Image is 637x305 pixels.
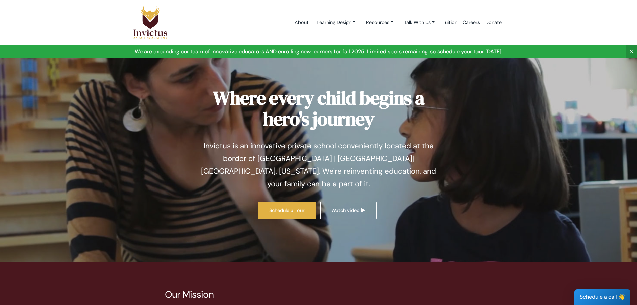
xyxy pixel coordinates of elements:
h1: Where every child begins a hero's journey [197,88,441,129]
p: Our Mission [165,289,472,300]
a: Resources [361,16,399,29]
div: Schedule a call 👋 [574,289,630,305]
a: Talk With Us [399,16,440,29]
a: Watch video [320,202,377,219]
a: Donate [483,8,504,37]
a: Tuition [440,8,460,37]
a: About [292,8,311,37]
a: Schedule a Tour [258,202,316,219]
p: Invictus is an innovative private school conveniently located at the border of [GEOGRAPHIC_DATA] ... [197,140,441,190]
a: Careers [460,8,483,37]
a: Learning Design [311,16,361,29]
img: Logo [133,6,168,39]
